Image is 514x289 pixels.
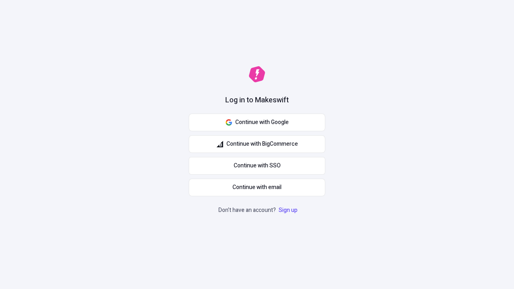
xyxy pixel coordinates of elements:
a: Sign up [277,206,299,214]
a: Continue with SSO [189,157,325,175]
span: Continue with Google [235,118,289,127]
span: Continue with BigCommerce [226,140,298,149]
span: Continue with email [233,183,281,192]
button: Continue with Google [189,114,325,131]
h1: Log in to Makeswift [225,95,289,106]
button: Continue with BigCommerce [189,135,325,153]
p: Don't have an account? [218,206,299,215]
button: Continue with email [189,179,325,196]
